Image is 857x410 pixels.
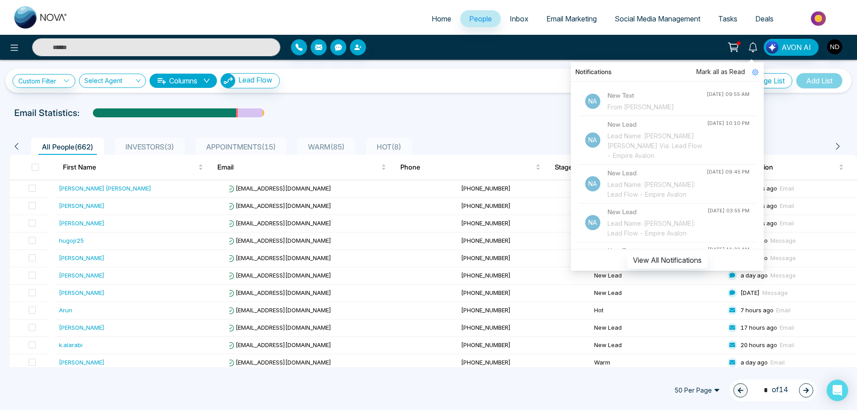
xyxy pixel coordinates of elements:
[607,207,707,217] h4: New Lead
[217,73,280,88] a: Lead FlowLead Flow
[780,324,794,331] span: Email
[217,162,379,173] span: Email
[227,359,331,366] span: [EMAIL_ADDRESS][DOMAIN_NAME]
[203,142,279,151] span: APPOINTMENTS ( 15 )
[780,202,794,209] span: Email
[741,272,768,279] span: a day ago
[14,106,79,120] p: Email Statistics:
[227,289,331,296] span: [EMAIL_ADDRESS][DOMAIN_NAME]
[758,384,788,396] span: of 14
[668,383,726,398] span: 50 Per Page
[59,271,104,280] div: [PERSON_NAME]
[770,359,785,366] span: Email
[741,324,777,331] span: 17 hours ago
[776,306,790,314] span: Email
[59,358,104,367] div: [PERSON_NAME]
[555,162,688,173] span: Stage
[585,94,600,109] p: Na
[469,14,492,23] span: People
[122,142,178,151] span: INVESTORS ( 3 )
[423,10,460,27] a: Home
[460,10,501,27] a: People
[780,185,794,192] span: Email
[461,306,511,314] span: [PHONE_NUMBER]
[787,8,852,29] img: Market-place.gif
[461,324,511,331] span: [PHONE_NUMBER]
[227,306,331,314] span: [EMAIL_ADDRESS][DOMAIN_NAME]
[304,142,348,151] span: WARM ( 85 )
[393,155,548,180] th: Phone
[59,340,83,349] div: k.alarabi
[607,131,707,161] div: Lead Name: [PERSON_NAME] [PERSON_NAME] Via: Lead Flow - Empire Avalon
[227,324,331,331] span: [EMAIL_ADDRESS][DOMAIN_NAME]
[548,155,702,180] th: Stage
[585,215,600,230] p: Na
[461,289,511,296] span: [PHONE_NUMBER]
[591,302,724,319] td: Hot
[227,341,331,348] span: [EMAIL_ADDRESS][DOMAIN_NAME]
[762,289,788,296] span: Message
[210,155,393,180] th: Email
[607,180,707,199] div: Lead Name: [PERSON_NAME]: Lead Flow - Empire Avalon
[741,359,768,366] span: a day ago
[59,288,104,297] div: [PERSON_NAME]
[741,289,760,296] span: [DATE]
[220,73,280,88] button: Lead Flow
[38,142,97,151] span: All People ( 662 )
[696,67,745,77] span: Mark all as Read
[591,354,724,372] td: Warm
[461,237,511,244] span: [PHONE_NUMBER]
[607,102,707,112] div: From [PERSON_NAME]
[150,74,217,88] button: Columnsdown
[707,168,749,176] div: [DATE] 09:45 PM
[56,155,210,180] th: First Name
[770,237,796,244] span: Message
[710,162,837,173] span: Last Communication
[227,254,331,261] span: [EMAIL_ADDRESS][DOMAIN_NAME]
[227,185,331,192] span: [EMAIL_ADDRESS][DOMAIN_NAME]
[203,77,210,84] span: down
[718,14,737,23] span: Tasks
[607,120,707,129] h4: New Lead
[707,207,749,215] div: [DATE] 03:55 PM
[461,185,511,192] span: [PHONE_NUMBER]
[741,341,777,348] span: 20 hours ago
[227,272,331,279] span: [EMAIL_ADDRESS][DOMAIN_NAME]
[59,236,84,245] div: hugojr25
[827,380,848,401] div: Open Intercom Messenger
[461,341,511,348] span: [PHONE_NUMBER]
[703,155,857,180] th: Last Communication
[591,337,724,354] td: New Lead
[59,323,104,332] div: [PERSON_NAME]
[461,272,511,279] span: [PHONE_NUMBER]
[59,253,104,262] div: [PERSON_NAME]
[709,10,746,27] a: Tasks
[537,10,606,27] a: Email Marketing
[63,162,196,173] span: First Name
[238,75,272,84] span: Lead Flow
[571,62,764,82] div: Notifications
[227,219,331,227] span: [EMAIL_ADDRESS][DOMAIN_NAME]
[770,272,796,279] span: Message
[780,219,794,227] span: Email
[585,133,600,148] p: Na
[746,10,782,27] a: Deals
[373,142,405,151] span: HOT ( 8 )
[591,285,724,302] td: New Lead
[591,267,724,285] td: New Lead
[501,10,537,27] a: Inbox
[59,201,104,210] div: [PERSON_NAME]
[766,41,778,54] img: Lead Flow
[59,306,72,315] div: Arun
[607,168,707,178] h4: New Lead
[707,120,749,127] div: [DATE] 10:10 PM
[782,42,811,53] span: AVON AI
[585,176,600,191] p: Na
[755,14,774,23] span: Deals
[707,91,749,98] div: [DATE] 09:55 AM
[615,14,700,23] span: Social Media Management
[546,14,597,23] span: Email Marketing
[221,74,235,88] img: Lead Flow
[707,246,749,253] div: [DATE] 11:33 AM
[607,246,707,256] h4: New Text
